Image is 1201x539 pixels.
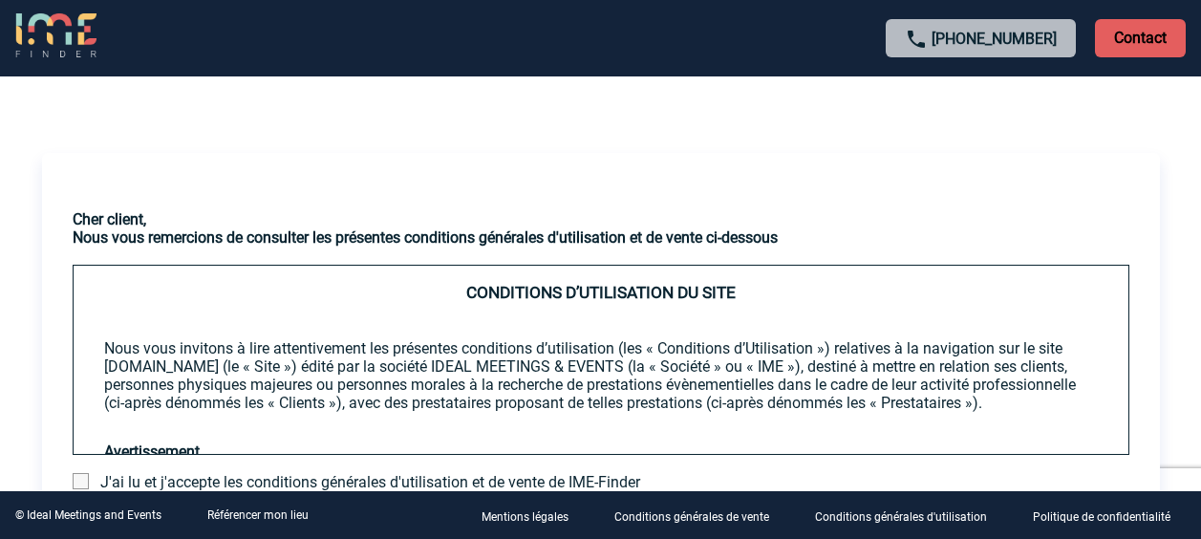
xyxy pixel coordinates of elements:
p: Contact [1095,19,1186,57]
img: call-24-px.png [905,28,928,51]
p: Conditions générales de vente [614,510,769,524]
div: © Ideal Meetings and Events [15,508,161,522]
p: Politique de confidentialité [1033,510,1170,524]
a: Conditions générales de vente [599,507,800,525]
a: Politique de confidentialité [1018,507,1201,525]
span: CONDITIONS D’UTILISATION DU SITE [466,283,736,302]
a: Mentions légales [466,507,599,525]
p: Nous vous invitons à lire attentivement les présentes conditions d’utilisation (les « Conditions ... [104,339,1098,412]
p: Conditions générales d'utilisation [815,510,987,524]
a: Référencer mon lieu [207,508,309,522]
p: Mentions légales [482,510,568,524]
strong: Avertissement [104,442,200,461]
a: [PHONE_NUMBER] [932,30,1057,48]
a: Conditions générales d'utilisation [800,507,1018,525]
h3: Cher client, Nous vous remercions de consulter les présentes conditions générales d'utilisation e... [73,210,1129,247]
span: J'ai lu et j'accepte les conditions générales d'utilisation et de vente de IME-Finder [100,473,640,491]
